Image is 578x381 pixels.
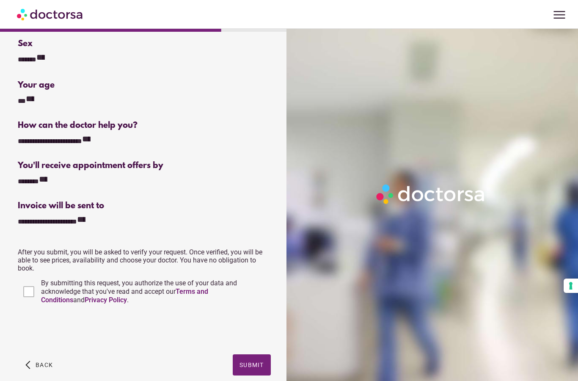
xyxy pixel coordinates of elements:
a: Privacy Policy [85,296,127,304]
button: Submit [233,354,271,375]
span: menu [551,7,567,23]
button: Your consent preferences for tracking technologies [564,279,578,293]
span: Back [36,362,53,368]
div: How can the doctor help you? [18,121,270,130]
span: By submitting this request, you authorize the use of your data and acknowledge that you've read a... [41,279,237,304]
img: Logo-Doctorsa-trans-White-partial-flat.png [373,181,489,207]
a: Terms and Conditions [41,287,208,304]
img: Doctorsa.com [17,5,84,24]
div: You'll receive appointment offers by [18,161,270,171]
div: Invoice will be sent to [18,201,270,211]
p: After you submit, you will be asked to verify your request. Once verified, you will be able to se... [18,248,270,272]
iframe: reCAPTCHA [18,313,146,346]
div: Your age [18,80,143,90]
span: Submit [239,362,264,368]
div: Sex [18,39,270,49]
button: arrow_back_ios Back [22,354,56,375]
